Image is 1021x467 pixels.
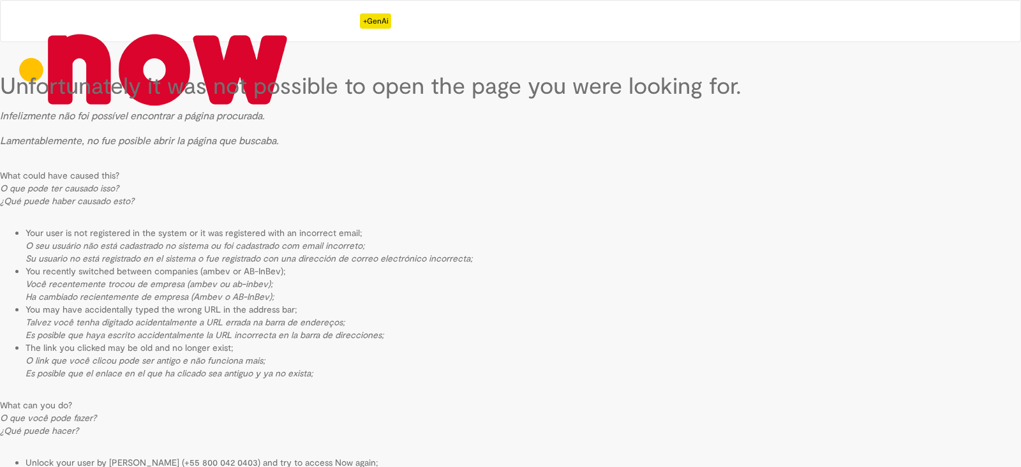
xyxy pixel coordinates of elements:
[10,13,297,125] img: ServiceNow
[360,13,391,29] p: +GenAi
[26,278,272,290] i: Você recentemente trocou de empresa (ambev ou ab-inbev);
[26,341,1021,380] li: The link you clicked may be old and no longer exist;
[26,226,1021,265] li: Your user is not registered in the system or it was registered with an incorrect email;
[26,291,274,302] i: Ha cambiado recientemente de empresa (Ambev o AB-InBev);
[317,13,391,29] div: Padroniza
[26,316,345,328] i: Talvez você tenha digitado acidentalmente a URL errada na barra de endereços;
[401,1,444,39] a: Log in
[26,253,472,264] i: Su usuario no está registrado en el sistema o fue registrado con una dirección de correo electrón...
[26,303,1021,341] li: You may have accidentally typed the wrong URL in the address bar;
[26,367,313,379] i: Es posible que el enlace en el que ha clicado sea antiguo y ya no exista;
[26,329,384,341] i: Es posible que haya escrito accidentalmente la URL incorrecta en la barra de direcciones;
[26,265,1021,303] li: You recently switched between companies (ambev or AB-InBev);
[1,1,307,39] a: Go to homepage
[307,1,401,41] ul: Header menu
[26,355,265,366] i: O link que você clicou pode ser antigo e não funciona mais;
[26,240,364,251] i: O seu usuário não está cadastrado no sistema ou foi cadastrado com email incorreto;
